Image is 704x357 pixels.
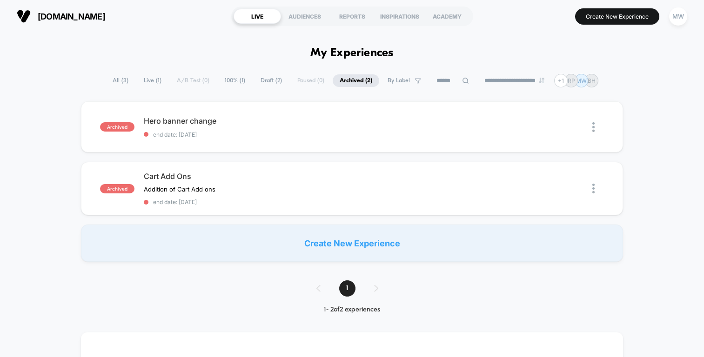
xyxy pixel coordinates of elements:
[575,8,659,25] button: Create New Experience
[592,122,595,132] img: close
[376,9,423,24] div: INSPIRATIONS
[423,9,471,24] div: ACADEMY
[588,77,596,84] p: BH
[592,184,595,193] img: close
[666,7,690,26] button: MW
[333,74,379,87] span: Archived ( 2 )
[144,116,352,126] span: Hero banner change
[234,9,281,24] div: LIVE
[14,9,108,24] button: [DOMAIN_NAME]
[539,78,544,83] img: end
[339,280,355,297] span: 1
[38,12,105,21] span: [DOMAIN_NAME]
[144,185,215,193] span: Addition of Cart Add ons
[307,306,397,314] div: 1 - 2 of 2 experiences
[144,172,352,181] span: Cart Add Ons
[388,77,410,84] span: By Label
[218,74,252,87] span: 100% ( 1 )
[100,184,134,193] span: archived
[254,74,289,87] span: Draft ( 2 )
[106,74,135,87] span: All ( 3 )
[329,9,376,24] div: REPORTS
[310,46,394,60] h1: My Experiences
[281,9,329,24] div: AUDIENCES
[669,7,687,26] div: MW
[17,9,31,23] img: Visually logo
[81,225,623,262] div: Create New Experience
[144,198,352,205] span: end date: [DATE]
[554,74,568,87] div: + 1
[568,77,575,84] p: RP
[137,74,168,87] span: Live ( 1 )
[144,131,352,138] span: end date: [DATE]
[100,122,134,132] span: archived
[576,77,587,84] p: MW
